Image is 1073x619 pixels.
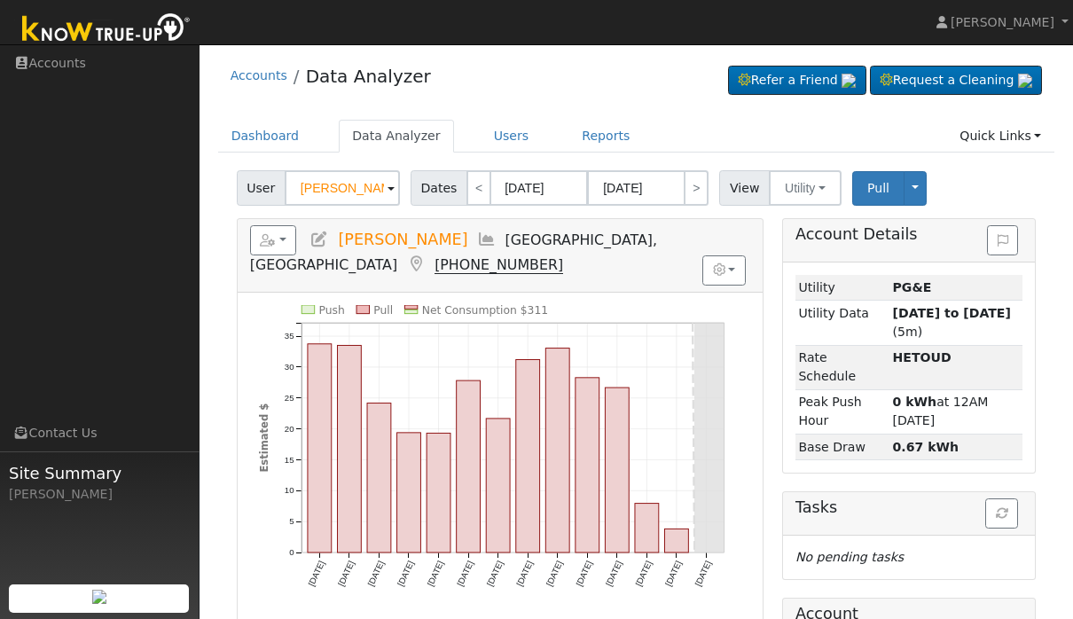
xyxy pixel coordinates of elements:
text: [DATE] [306,559,326,587]
button: Refresh [985,498,1018,529]
text: [DATE] [336,559,356,587]
text: [DATE] [396,559,416,587]
text: Estimated $ [257,404,270,473]
img: retrieve [1018,74,1032,88]
a: Edit User (35494) [309,231,329,248]
h5: Tasks [795,498,1022,517]
rect: onclick="" [576,378,599,552]
rect: onclick="" [516,359,540,552]
span: Pull [867,181,889,195]
text: [DATE] [425,559,445,587]
div: [PERSON_NAME] [9,485,190,504]
text: [DATE] [365,559,386,587]
td: Utility Data [795,301,889,345]
h5: Account Details [795,225,1022,244]
a: Data Analyzer [306,66,431,87]
text: 10 [285,485,294,495]
text: Push [318,303,344,316]
strong: [DATE] to [DATE] [893,306,1011,320]
span: (5m) [893,306,1011,339]
img: retrieve [842,74,856,88]
a: Quick Links [946,120,1054,153]
a: Users [481,120,543,153]
text: 20 [285,424,294,434]
rect: onclick="" [427,433,450,552]
button: Utility [769,170,842,206]
rect: onclick="" [367,403,391,552]
rect: onclick="" [486,419,510,552]
text: [DATE] [604,559,624,587]
button: Pull [852,171,905,206]
span: [PERSON_NAME] [338,231,467,248]
text: [DATE] [455,559,475,587]
a: < [466,170,491,206]
i: No pending tasks [795,550,904,564]
a: Multi-Series Graph [477,231,497,248]
rect: onclick="" [605,388,629,552]
rect: onclick="" [545,348,569,552]
text: [DATE] [514,559,535,587]
img: Know True-Up [13,10,200,50]
img: retrieve [92,590,106,604]
text: [DATE] [484,559,505,587]
a: Reports [568,120,643,153]
text: 30 [285,362,294,372]
text: 35 [285,331,294,341]
span: User [237,170,286,206]
text: Net Consumption $311 [421,303,548,316]
rect: onclick="" [396,433,420,552]
span: [PERSON_NAME] [951,15,1054,29]
td: Peak Push Hour [795,389,889,434]
a: Request a Cleaning [870,66,1042,96]
strong: ID: 17178991, authorized: 08/14/25 [893,280,932,294]
text: [DATE] [574,559,594,587]
rect: onclick="" [635,503,659,552]
text: 25 [285,393,294,403]
rect: onclick="" [456,380,480,552]
text: [DATE] [544,559,564,587]
td: Base Draw [795,435,889,460]
a: Data Analyzer [339,120,454,153]
text: 15 [285,454,294,464]
input: Select a User [285,170,400,206]
text: 0 [289,547,294,557]
a: Dashboard [218,120,313,153]
span: [GEOGRAPHIC_DATA], [GEOGRAPHIC_DATA] [250,231,657,273]
strong: 0 kWh [893,395,937,409]
span: View [719,170,770,206]
td: at 12AM [DATE] [889,389,1022,434]
a: Accounts [231,68,287,82]
span: Dates [411,170,467,206]
rect: onclick="" [337,345,361,552]
td: Utility [795,275,889,301]
rect: onclick="" [664,529,688,552]
text: 5 [289,516,294,526]
strong: F [893,350,952,364]
strong: 0.67 kWh [893,440,959,454]
rect: onclick="" [308,344,332,552]
text: Pull [373,303,393,316]
button: Issue History [987,225,1018,255]
span: Site Summary [9,461,190,485]
a: Refer a Friend [728,66,866,96]
text: [DATE] [663,559,684,587]
text: [DATE] [633,559,654,587]
a: Map [406,255,426,273]
text: [DATE] [693,559,713,587]
td: Rate Schedule [795,345,889,389]
a: > [684,170,709,206]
